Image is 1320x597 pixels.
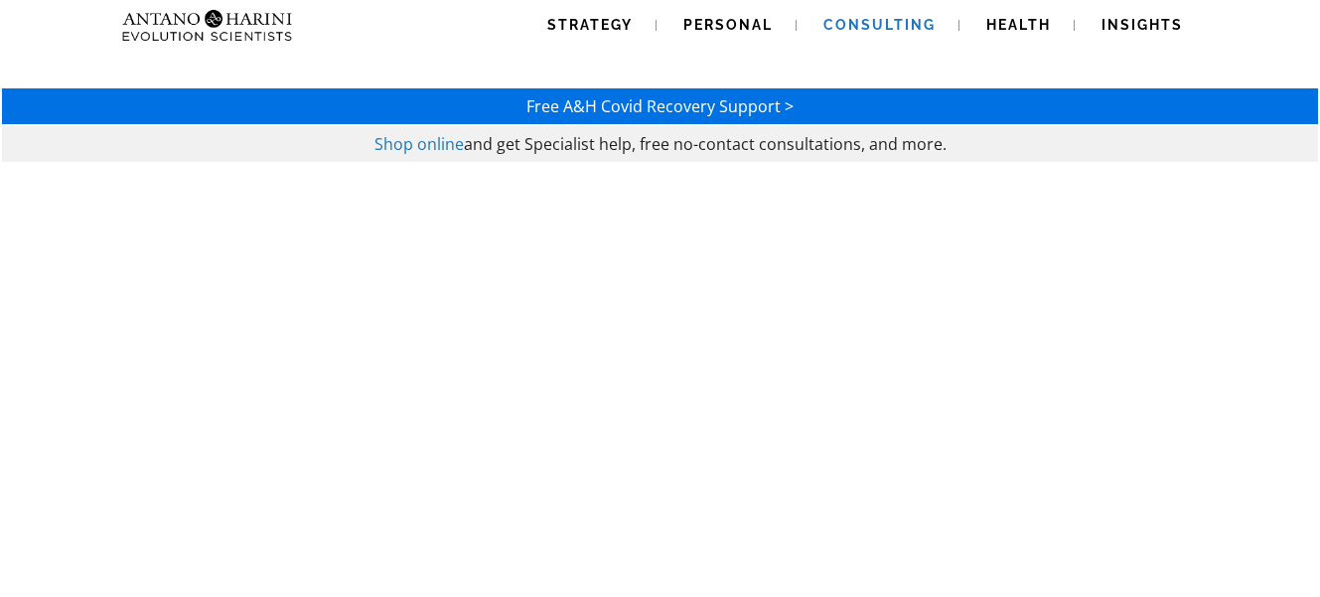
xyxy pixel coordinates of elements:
[1101,17,1183,33] span: Insights
[262,484,1058,532] strong: EXCELLENCE INSTALLATION. ENABLED.
[374,133,464,155] a: Shop online
[526,95,794,117] a: Free A&H Covid Recovery Support >
[986,17,1051,33] span: Health
[683,17,773,33] span: Personal
[464,133,947,155] span: and get Specialist help, free no-contact consultations, and more.
[823,17,936,33] span: Consulting
[547,17,633,33] span: Strategy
